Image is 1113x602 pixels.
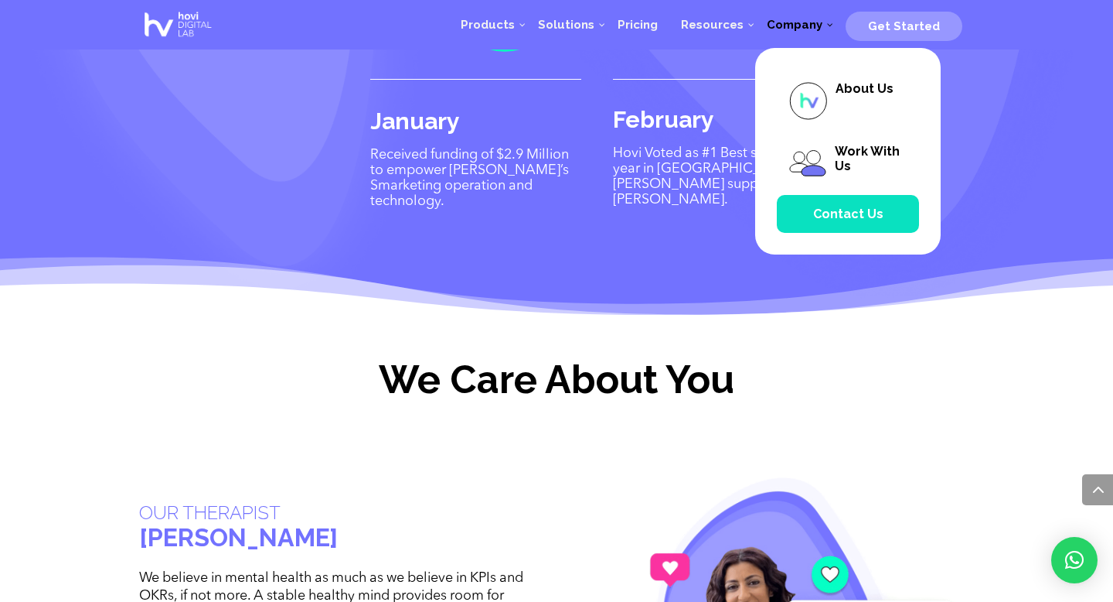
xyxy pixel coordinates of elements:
strong: [PERSON_NAME] [139,523,338,552]
span: Company [767,18,822,32]
a: Company [755,2,834,48]
span: Contact Us [813,207,883,221]
span: Products [461,18,515,32]
h2: We Care About You [139,358,974,409]
a: Get Started [846,13,962,36]
a: Solutions [526,2,606,48]
span: Work With Us [835,144,900,173]
span: January [370,108,460,135]
span: Received funding of $2.9 Million to empower [PERSON_NAME]’s Smarketing operation and technology. [370,148,569,207]
a: About Us [777,70,919,132]
span: February [613,106,714,133]
a: Resources [669,2,755,48]
a: Work With Us [777,132,919,195]
span: Hovi Voted as #1 Best startup of the year in [GEOGRAPHIC_DATA] by [PERSON_NAME] supported by [PER... [613,146,833,206]
h3: OUR THERAPIST [139,501,533,559]
a: Pricing [606,2,669,48]
span: Pricing [618,18,658,32]
span: Get Started [868,19,940,33]
a: Contact Us [777,195,919,233]
span: Resources [681,18,744,32]
a: Products [449,2,526,48]
span: Solutions [538,18,594,32]
span: About Us [836,81,893,96]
